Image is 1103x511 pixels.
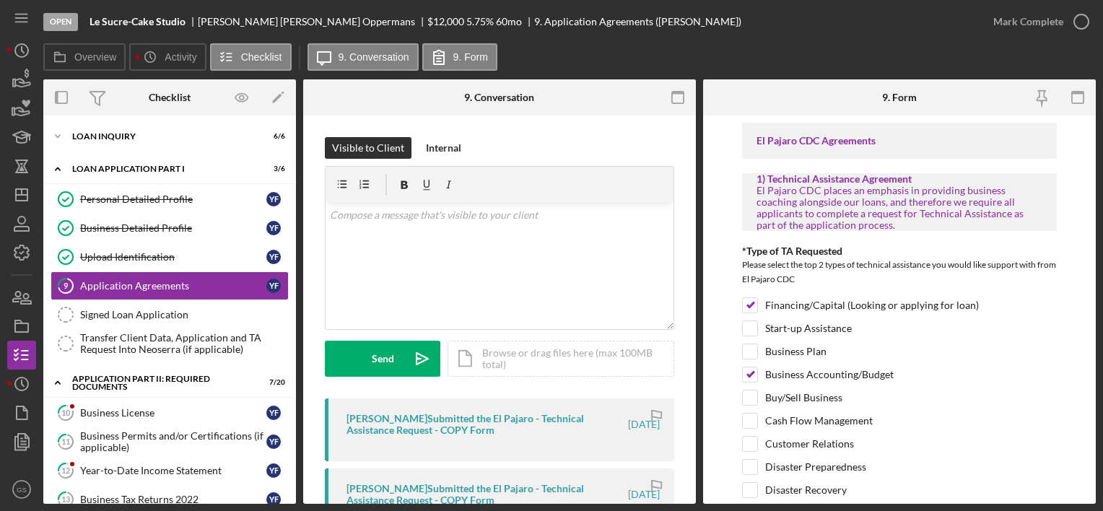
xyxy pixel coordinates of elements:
div: Y F [266,463,281,478]
div: 9. Conversation [464,92,534,103]
b: Le Sucre-Cake Studio [90,16,186,27]
div: Year-to-Date Income Statement [80,465,266,476]
time: 2025-09-21 23:37 [628,489,660,500]
tspan: 11 [61,437,70,446]
div: 7 / 20 [259,378,285,387]
time: 2025-09-24 18:44 [628,419,660,430]
label: Disaster Recovery [765,483,847,497]
div: Business Tax Returns 2022 [80,494,266,505]
div: Y F [266,492,281,507]
div: Signed Loan Application [80,309,288,320]
div: Internal [426,137,461,159]
div: Application Part II: Required Documents [72,375,249,391]
div: Y F [266,434,281,449]
div: *Type of TA Requested [742,245,1056,257]
a: Signed Loan Application [51,300,289,329]
div: 60 mo [496,16,522,27]
label: Checklist [241,51,282,63]
div: El Pajaro CDC Agreements [757,135,1042,147]
div: Mark Complete [993,7,1063,36]
div: Y F [266,406,281,420]
a: Business Detailed ProfileYF [51,214,289,243]
a: 11Business Permits and/or Certifications (if applicable)YF [51,427,289,456]
label: Financing/Capital (Looking or applying for loan) [765,298,979,313]
label: Disaster Preparedness [765,460,866,474]
button: Activity [129,43,206,71]
tspan: 12 [61,466,70,475]
text: GS [17,486,27,494]
label: Overview [74,51,116,63]
div: [PERSON_NAME] Submitted the El Pajaro - Technical Assistance Request - COPY Form [346,483,626,506]
div: Checklist [149,92,191,103]
div: Personal Detailed Profile [80,193,266,205]
iframe: Intercom live chat [1054,447,1089,482]
label: 9. Conversation [339,51,409,63]
span: $12,000 [427,15,464,27]
a: Upload IdentificationYF [51,243,289,271]
div: Loan Application Part I [72,165,249,173]
button: 9. Form [422,43,497,71]
button: Internal [419,137,468,159]
a: 9Application AgreementsYF [51,271,289,300]
button: Visible to Client [325,137,411,159]
a: 12Year-to-Date Income StatementYF [51,456,289,485]
div: Business Permits and/or Certifications (if applicable) [80,430,266,453]
div: [PERSON_NAME] [PERSON_NAME] Oppermans [198,16,427,27]
div: Business Detailed Profile [80,222,266,234]
div: Y F [266,250,281,264]
div: Loan Inquiry [72,132,249,141]
div: Visible to Client [332,137,404,159]
div: 5.75 % [466,16,494,27]
div: Business License [80,407,266,419]
div: [PERSON_NAME] Submitted the El Pajaro - Technical Assistance Request - COPY Form [346,413,626,436]
button: GS [7,475,36,504]
tspan: 9 [64,281,69,290]
a: 10Business LicenseYF [51,398,289,427]
div: El Pajaro CDC places an emphasis in providing business coaching alongside our loans, and therefor... [757,185,1042,231]
div: Please select the top 2 types of technical assistance you would like support with from El Pajaro CDC [742,258,1056,290]
div: 9. Application Agreements ([PERSON_NAME]) [534,16,741,27]
div: Y F [266,221,281,235]
div: Open [43,13,78,31]
div: Send [372,341,394,377]
div: 6 / 6 [259,132,285,141]
div: Transfer Client Data, Application and TA Request Into Neoserra (if applicable) [80,332,288,355]
label: Start-up Assistance [765,321,852,336]
label: 9. Form [453,51,488,63]
a: Transfer Client Data, Application and TA Request Into Neoserra (if applicable) [51,329,289,358]
tspan: 13 [61,494,70,504]
div: 9. Form [882,92,917,103]
div: Y F [266,192,281,206]
label: Business Plan [765,344,827,359]
label: Cash Flow Management [765,414,873,428]
label: Buy/Sell Business [765,390,842,405]
div: Upload Identification [80,251,266,263]
a: Personal Detailed ProfileYF [51,185,289,214]
div: Application Agreements [80,280,266,292]
tspan: 10 [61,408,71,417]
label: Business Accounting/Budget [765,367,894,382]
label: Activity [165,51,196,63]
div: 3 / 6 [259,165,285,173]
label: Customer Relations [765,437,854,451]
div: Y F [266,279,281,293]
button: Send [325,341,440,377]
button: Overview [43,43,126,71]
button: Checklist [210,43,292,71]
button: 9. Conversation [308,43,419,71]
button: Mark Complete [979,7,1096,36]
div: 1) Technical Assistance Agreement [757,173,1042,185]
